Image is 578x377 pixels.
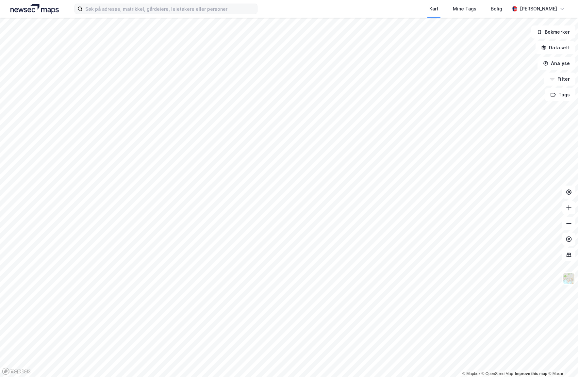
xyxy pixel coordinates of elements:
iframe: Chat Widget [545,346,578,377]
a: Mapbox [462,371,480,376]
div: Bolig [491,5,502,13]
button: Analyse [537,57,575,70]
div: Mine Tags [453,5,476,13]
div: [PERSON_NAME] [520,5,557,13]
img: Z [563,272,575,285]
a: Improve this map [515,371,547,376]
button: Datasett [536,41,575,54]
button: Tags [545,88,575,101]
a: Mapbox homepage [2,368,31,375]
a: OpenStreetMap [482,371,513,376]
input: Søk på adresse, matrikkel, gårdeiere, leietakere eller personer [83,4,257,14]
div: Kart [429,5,438,13]
button: Filter [544,73,575,86]
img: logo.a4113a55bc3d86da70a041830d287a7e.svg [10,4,59,14]
div: Kontrollprogram for chat [545,346,578,377]
button: Bokmerker [531,25,575,39]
